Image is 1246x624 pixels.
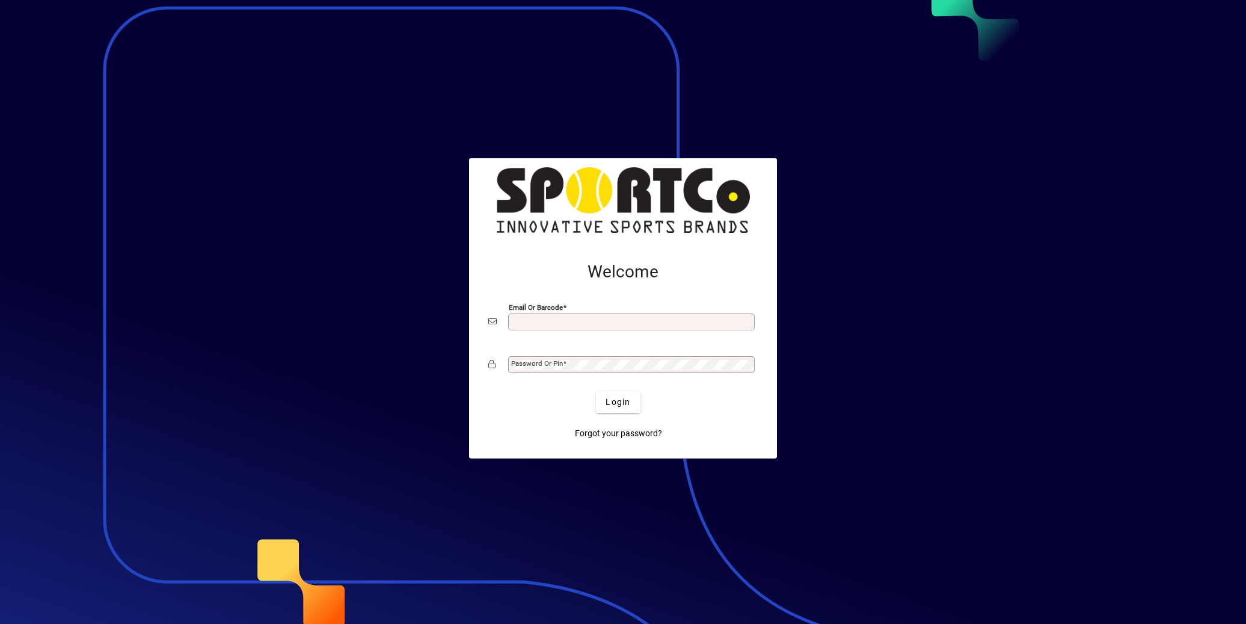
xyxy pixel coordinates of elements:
span: Login [606,396,630,409]
h2: Welcome [488,262,758,282]
a: Forgot your password? [570,422,667,444]
mat-label: Password or Pin [511,359,563,368]
button: Login [596,391,640,413]
span: Forgot your password? [575,427,662,440]
mat-label: Email or Barcode [509,303,563,312]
